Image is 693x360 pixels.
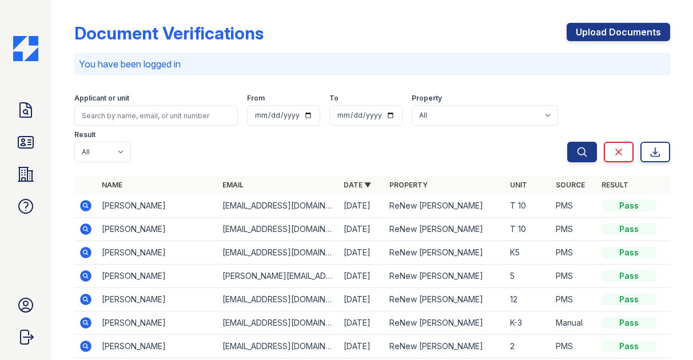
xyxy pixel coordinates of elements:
td: [EMAIL_ADDRESS][DOMAIN_NAME] [218,288,338,311]
td: [PERSON_NAME] [97,194,218,218]
a: Result [602,181,628,189]
div: Pass [602,200,656,211]
td: [EMAIL_ADDRESS][DOMAIN_NAME] [218,335,338,358]
label: Property [412,94,442,103]
div: Pass [602,294,656,305]
div: Pass [602,317,656,329]
div: Pass [602,341,656,352]
td: K-3 [505,311,551,335]
td: [EMAIL_ADDRESS][DOMAIN_NAME] [218,241,338,265]
td: 2 [505,335,551,358]
a: Email [222,181,244,189]
td: K5 [505,241,551,265]
a: Name [102,181,122,189]
td: ReNew [PERSON_NAME] [385,265,505,288]
div: Pass [602,223,656,235]
img: CE_Icon_Blue-c292c112584629df590d857e76928e9f676e5b41ef8f769ba2f05ee15b207248.png [13,36,38,61]
td: ReNew [PERSON_NAME] [385,194,505,218]
td: PMS [551,335,597,358]
td: [EMAIL_ADDRESS][DOMAIN_NAME] [218,311,338,335]
p: You have been logged in [79,57,666,71]
a: Property [389,181,428,189]
td: [PERSON_NAME] [97,241,218,265]
td: T 10 [505,218,551,241]
td: 12 [505,288,551,311]
td: PMS [551,194,597,218]
td: PMS [551,265,597,288]
td: [PERSON_NAME] [97,311,218,335]
td: [PERSON_NAME] [97,218,218,241]
label: Applicant or unit [74,94,129,103]
td: ReNew [PERSON_NAME] [385,218,505,241]
td: [DATE] [339,241,385,265]
td: [DATE] [339,218,385,241]
label: To [329,94,338,103]
td: [PERSON_NAME] [97,335,218,358]
div: Pass [602,247,656,258]
td: [PERSON_NAME] [97,265,218,288]
td: PMS [551,288,597,311]
td: T 10 [505,194,551,218]
label: From [247,94,265,103]
td: [DATE] [339,288,385,311]
td: 5 [505,265,551,288]
td: ReNew [PERSON_NAME] [385,311,505,335]
td: [DATE] [339,265,385,288]
td: ReNew [PERSON_NAME] [385,335,505,358]
td: Manual [551,311,597,335]
td: [EMAIL_ADDRESS][DOMAIN_NAME] [218,194,338,218]
td: PMS [551,241,597,265]
td: [EMAIL_ADDRESS][DOMAIN_NAME] [218,218,338,241]
td: [PERSON_NAME] [97,288,218,311]
td: PMS [551,218,597,241]
td: [PERSON_NAME][EMAIL_ADDRESS][DOMAIN_NAME] [218,265,338,288]
td: [DATE] [339,335,385,358]
input: Search by name, email, or unit number [74,105,238,126]
a: Date ▼ [344,181,371,189]
td: ReNew [PERSON_NAME] [385,288,505,311]
td: ReNew [PERSON_NAME] [385,241,505,265]
a: Unit [510,181,527,189]
label: Result [74,130,95,139]
a: Upload Documents [567,23,670,41]
a: Source [556,181,585,189]
td: [DATE] [339,194,385,218]
div: Pass [602,270,656,282]
td: [DATE] [339,311,385,335]
div: Document Verifications [74,23,264,43]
